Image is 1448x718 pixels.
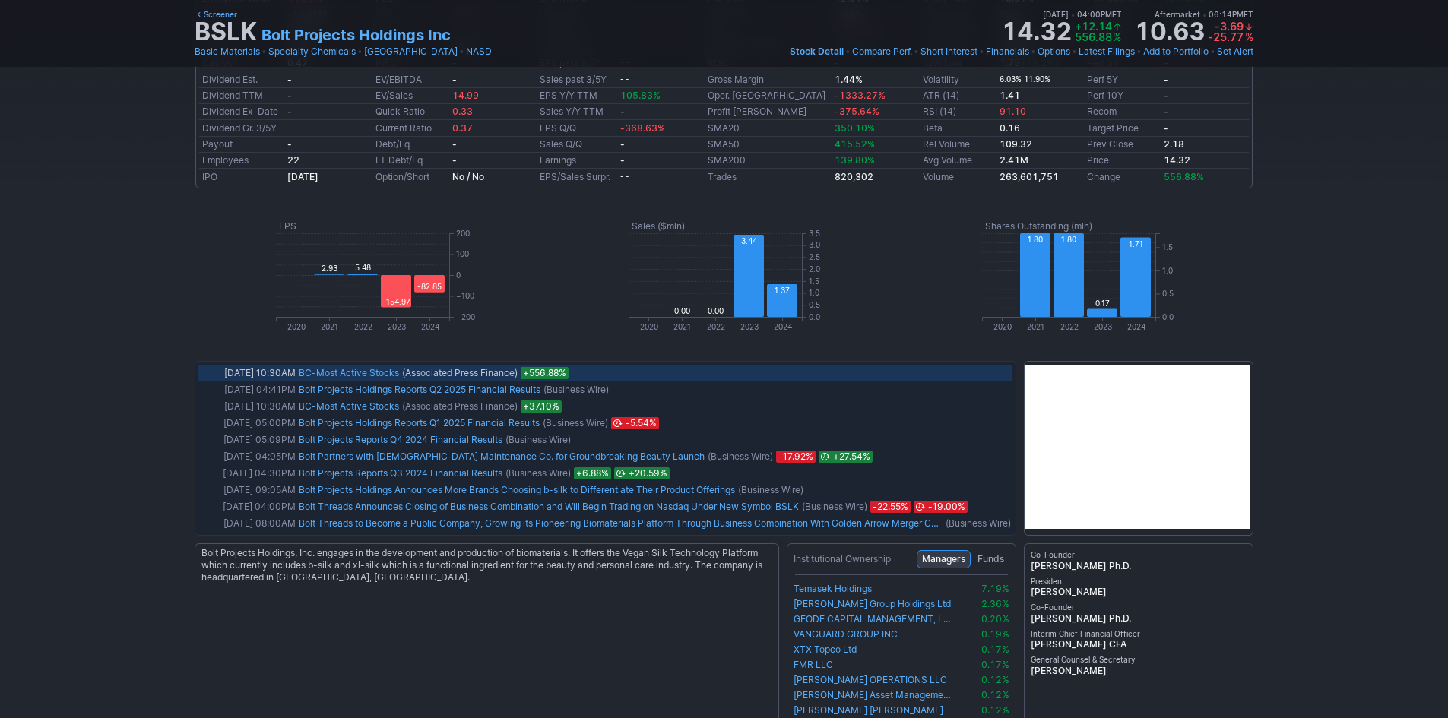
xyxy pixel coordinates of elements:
td: SMA200 [705,153,832,169]
span: • [357,44,363,59]
b: 0.47 [287,57,308,68]
td: EV/EBITDA [372,71,449,88]
a: Bolt Projects Reports Q4 2024 Financial Results [299,434,502,445]
span: [PERSON_NAME] [1031,586,1247,598]
text: 2024 [421,322,439,331]
a: [PERSON_NAME] [PERSON_NAME] [794,704,955,716]
text: 0 [456,270,461,280]
span: • [1072,44,1077,59]
span: -368.63% [620,122,665,134]
span: Funds [977,552,1004,567]
a: Set Alert [1217,44,1253,59]
span: Interim Chief Financial Officer [1031,629,1247,639]
span: (Business Wire) [802,499,867,514]
td: Beta [920,120,996,137]
td: Dividend Ex-Date [199,104,284,120]
a: NASD [466,44,492,59]
b: 22 [287,154,299,166]
img: nic2x2.gif [1017,643,1023,644]
a: Bolt Projects Reports Q3 2024 Financial Results [299,467,502,479]
span: • [459,44,464,59]
a: Stock Detail [790,44,844,59]
td: EPS Y/Y TTM [537,88,616,104]
td: [DATE] 10:30AM [198,365,297,381]
text: 100 [456,249,469,258]
td: Target Price [1084,120,1161,137]
span: President [1031,577,1247,587]
text: 200 [456,229,470,238]
text: −100 [456,291,474,300]
text: 1.5 [809,277,819,286]
a: BC-Most Active Stocks [299,367,399,378]
span: [DATE] 04:00PM ET [1043,8,1122,21]
a: GEODE CAPITAL MANAGEMENT, LLC [794,613,955,625]
td: Avg Volume [920,153,996,169]
span: Aftermarket 06:14PM ET [1155,8,1253,21]
span: (Associated Press Finance) [402,399,518,414]
text: -82.85 [417,282,442,291]
text: 2022 [707,322,725,331]
td: EPS/Sales Surpr. [537,169,616,185]
span: +37.10% [521,400,562,413]
text: 1.0 [809,288,819,297]
text: 2022 [354,322,372,331]
span: Managers [922,552,965,567]
td: Dividend TTM [199,88,284,104]
td: SMA20 [705,120,832,137]
a: Specialty Chemicals [268,44,356,59]
span: [PERSON_NAME] CFA [1031,638,1247,650]
text: 2023 [388,322,406,331]
img: nic2x2.gif [195,189,715,197]
span: [PERSON_NAME] Ph.D. [1031,612,1247,625]
b: - [287,90,292,101]
text: 2.93 [322,264,337,273]
text: 2022 [1060,322,1078,331]
h1: BSLK [195,20,257,44]
a: Bolt Threads to Become a Public Company, Growing its Pioneering Biomaterials Platform Through Bus... [299,517,947,529]
span: • [1136,44,1142,59]
span: [PERSON_NAME] Ph.D. [1031,560,1247,572]
span: (Business Wire) [946,516,1011,531]
td: RSI (14) [920,104,996,120]
span: 0.12% [981,674,1009,685]
span: • [1202,10,1206,19]
small: 6.03% 11.90% [1000,75,1050,84]
td: Debt/Eq [372,137,449,153]
a: Latest Filings [1079,44,1135,59]
span: 0.33 [452,106,473,117]
span: 0.17% [981,659,1009,670]
text: 2020 [993,322,1011,331]
td: Sales past 3/5Y [537,71,616,88]
td: Price [1084,153,1161,169]
td: [DATE] 05:00PM [198,415,297,432]
button: Managers [917,550,971,568]
span: +556.88% [521,367,569,379]
a: Bolt Partners with [DEMOGRAPHIC_DATA] Maintenance Co. for Groundbreaking Beauty Launch [299,451,705,462]
a: [PERSON_NAME] Group Holdings Ltd [794,598,955,610]
td: ATR (14) [920,88,996,104]
b: 1.44% [835,74,863,85]
b: - [1164,122,1168,134]
td: Perf 10Y [1084,88,1161,104]
td: Dividend Gr. 3/5Y [199,120,284,137]
td: [DATE] 04:41PM [198,381,297,398]
td: [DATE] 05:09PM [198,432,297,448]
b: - [452,57,457,68]
a: Bolt Projects Holdings Reports Q1 2025 Financial Results [299,417,540,429]
td: Profit [PERSON_NAME] [705,104,832,120]
text: 2024 [1126,322,1145,331]
td: EV/Sales [372,88,449,104]
span: • [261,44,267,59]
span: • [1071,10,1075,19]
span: [PERSON_NAME] [1031,665,1247,677]
td: Oper. [GEOGRAPHIC_DATA] [705,88,832,104]
text: 1.37 [775,286,790,295]
small: - - [620,75,629,84]
small: - - [287,124,296,132]
a: [PERSON_NAME] Asset Management LLC [794,689,955,701]
td: Option/Short [372,169,449,185]
td: Change [1084,169,1161,185]
a: BC-Most Active Stocks [299,400,399,412]
b: - [287,74,292,85]
b: - [620,106,625,117]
